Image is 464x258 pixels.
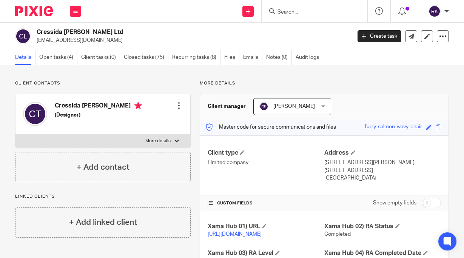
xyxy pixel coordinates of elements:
a: Create task [358,30,401,42]
h4: + Add contact [77,161,129,173]
h4: Cressida [PERSON_NAME] [55,102,142,111]
img: svg%3E [259,102,268,111]
p: More details [200,80,449,86]
span: Completed [324,232,351,237]
a: Audit logs [296,50,323,65]
a: Notes (0) [266,50,292,65]
a: Client tasks (0) [81,50,120,65]
h4: Xama Hub 03) RA Level [208,249,324,257]
h4: Client type [208,149,324,157]
input: Search [277,9,345,16]
a: Details [15,50,35,65]
img: svg%3E [429,5,441,17]
h4: Address [324,149,441,157]
h4: CUSTOM FIELDS [208,200,324,206]
img: Pixie [15,6,53,16]
p: Limited company [208,159,324,166]
img: svg%3E [15,28,31,44]
a: Emails [243,50,262,65]
h4: Xama Hub 01) URL [208,223,324,230]
p: [EMAIL_ADDRESS][DOMAIN_NAME] [37,37,346,44]
a: Recurring tasks (8) [172,50,220,65]
h4: Xama Hub 04) RA Completed Date [324,249,441,257]
p: More details [145,138,171,144]
a: Open tasks (4) [39,50,77,65]
h3: Client manager [208,103,246,110]
a: Closed tasks (75) [124,50,168,65]
h2: Cressida [PERSON_NAME] Ltd [37,28,284,36]
h5: (Designer) [55,111,142,119]
a: [URL][DOMAIN_NAME] [208,232,262,237]
p: Client contacts [15,80,191,86]
div: furry-salmon-wavy-chair [365,123,422,132]
h4: Xama Hub 02) RA Status [324,223,441,230]
img: svg%3E [23,102,47,126]
a: Files [224,50,239,65]
p: Master code for secure communications and files [206,123,336,131]
p: Linked clients [15,193,191,200]
h4: + Add linked client [69,217,137,228]
span: [PERSON_NAME] [273,104,315,109]
p: [STREET_ADDRESS][PERSON_NAME] [324,159,441,166]
label: Show empty fields [373,199,416,207]
p: [GEOGRAPHIC_DATA] [324,174,441,182]
i: Primary [134,102,142,109]
p: [STREET_ADDRESS] [324,167,441,174]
